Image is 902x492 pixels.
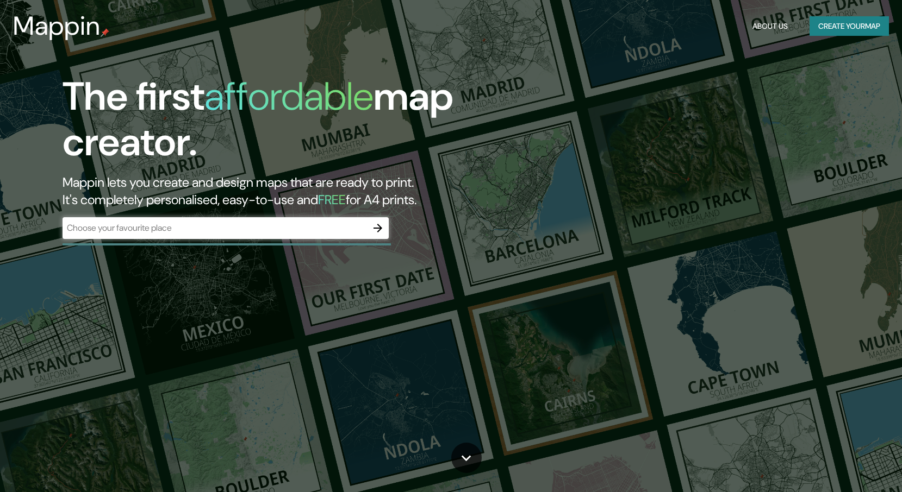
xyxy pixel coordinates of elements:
[204,71,374,122] h1: affordable
[810,16,889,36] button: Create yourmap
[318,191,346,208] h5: FREE
[63,74,514,174] h1: The first map creator.
[101,28,109,37] img: mappin-pin
[63,174,514,209] h2: Mappin lets you create and design maps that are ready to print. It's completely personalised, eas...
[13,11,101,41] h3: Mappin
[63,222,367,234] input: Choose your favourite place
[748,16,792,36] button: About Us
